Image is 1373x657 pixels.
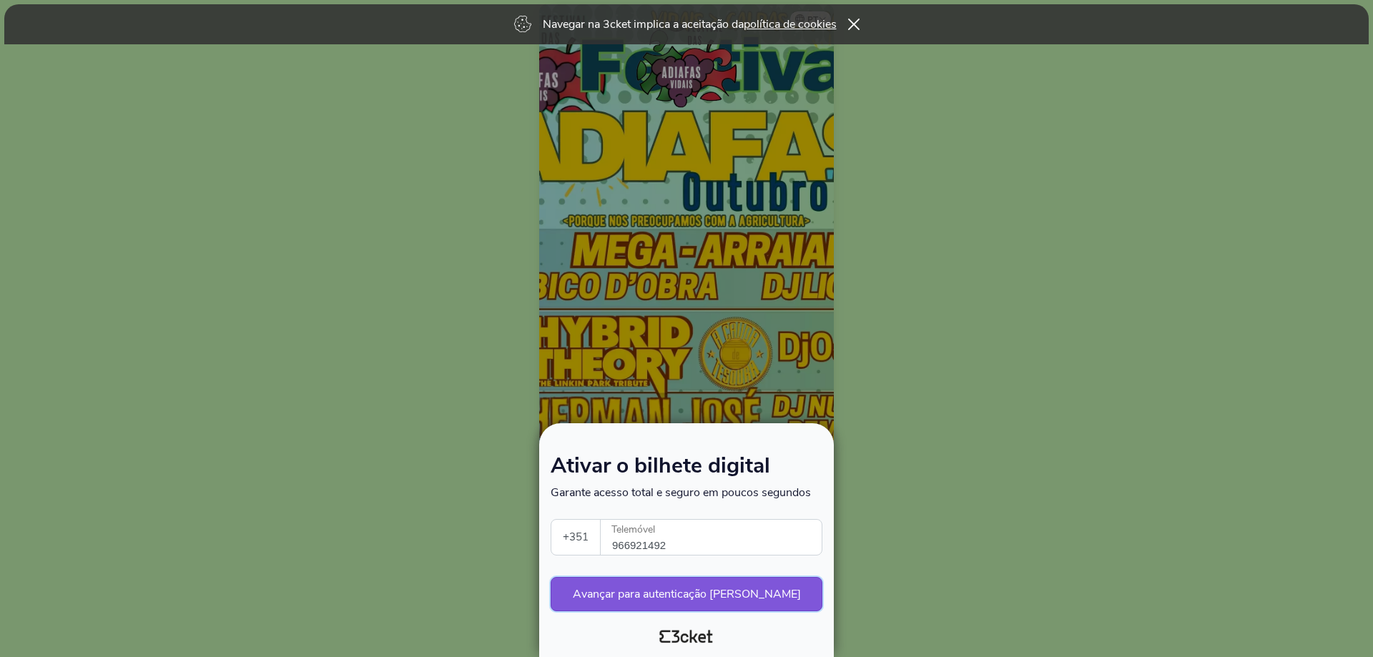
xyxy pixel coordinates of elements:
[551,456,822,485] h1: Ativar o bilhete digital
[551,485,822,500] p: Garante acesso total e seguro em poucos segundos
[543,16,837,32] p: Navegar na 3cket implica a aceitação da
[612,520,822,555] input: Telemóvel
[744,16,837,32] a: política de cookies
[601,520,823,540] label: Telemóvel
[551,577,822,611] button: Avançar para autenticação [PERSON_NAME]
